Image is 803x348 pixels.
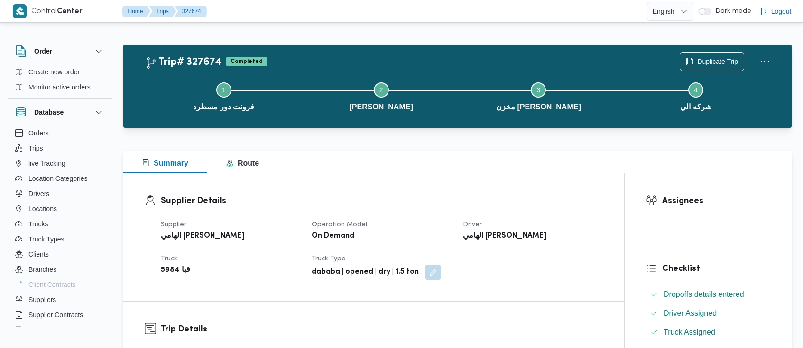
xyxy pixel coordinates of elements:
button: مخزن [PERSON_NAME] [460,71,618,120]
span: Client Contracts [28,279,76,290]
button: live Tracking [11,156,108,171]
div: Database [8,125,112,330]
span: 1 [222,86,226,94]
button: Order [15,45,104,57]
button: Suppliers [11,292,108,307]
span: Create new order [28,66,80,78]
button: Database [15,107,104,118]
span: Truck Assigned [664,328,715,336]
h3: Supplier Details [161,195,603,207]
span: Truck [161,256,177,262]
span: Truck Assigned [664,327,715,338]
h3: Checklist [662,262,770,275]
button: Home [122,6,151,17]
button: Trips [11,141,108,156]
span: Truck Type [312,256,346,262]
b: Completed [231,59,263,64]
span: Trips [28,143,43,154]
span: Drivers [28,188,49,199]
button: فرونت دور مسطرد [145,71,303,120]
iframe: chat widget [9,310,40,339]
button: Monitor active orders [11,80,108,95]
span: Trucks [28,218,48,230]
h3: Order [34,45,52,57]
button: Truck Types [11,232,108,247]
button: Locations [11,201,108,216]
span: شركه الي [680,101,711,113]
button: Logout [756,2,795,21]
span: مخزن [PERSON_NAME] [496,101,581,113]
h3: Database [34,107,64,118]
span: Supplier [161,222,186,228]
span: 4 [694,86,698,94]
button: Trips [149,6,176,17]
button: Orders [11,125,108,141]
span: Dropoffs details entered [664,289,744,300]
span: Driver [463,222,482,228]
span: Devices [28,324,52,336]
span: Logout [771,6,792,17]
span: Operation Model [312,222,367,228]
button: Dropoffs details entered [646,287,770,302]
button: [PERSON_NAME] [303,71,460,120]
span: live Tracking [28,158,65,169]
span: 2 [379,86,383,94]
span: Location Categories [28,173,88,184]
span: Route [226,159,259,167]
div: Order [8,64,112,98]
span: Driver Assigned [664,308,717,319]
b: Center [57,8,83,15]
b: On Demand [312,231,354,242]
button: Trucks [11,216,108,232]
h2: Trip# 327674 [145,56,222,69]
button: Actions [756,52,775,71]
b: dababa | opened | dry | 1.5 ton [312,267,419,278]
button: Drivers [11,186,108,201]
span: Branches [28,264,56,275]
span: Clients [28,249,49,260]
span: Truck Types [28,233,64,245]
button: Supplier Contracts [11,307,108,322]
button: Location Categories [11,171,108,186]
b: قبا 5984 [161,265,190,276]
button: Client Contracts [11,277,108,292]
span: Locations [28,203,57,214]
button: Devices [11,322,108,338]
span: Duplicate Trip [697,56,738,67]
img: X8yXhbKr1z7QwAAAABJRU5ErkJggg== [13,4,27,18]
span: Completed [226,57,267,66]
span: Driver Assigned [664,309,717,317]
span: Suppliers [28,294,56,305]
span: Orders [28,127,49,139]
span: Dropoffs details entered [664,290,744,298]
h3: Trip Details [161,323,603,336]
span: فرونت دور مسطرد [193,101,254,113]
button: Truck Assigned [646,325,770,340]
h3: Assignees [662,195,770,207]
button: شركه الي [617,71,775,120]
span: 3 [536,86,540,94]
span: Summary [142,159,188,167]
span: [PERSON_NAME] [350,101,413,113]
button: Driver Assigned [646,306,770,321]
b: الهامي [PERSON_NAME] [463,231,546,242]
span: Supplier Contracts [28,309,83,321]
b: الهامي [PERSON_NAME] [161,231,244,242]
button: Branches [11,262,108,277]
button: Create new order [11,64,108,80]
span: Dark mode [711,8,751,15]
span: Monitor active orders [28,81,91,93]
button: Clients [11,247,108,262]
button: 327674 [175,6,207,17]
button: Duplicate Trip [680,52,744,71]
